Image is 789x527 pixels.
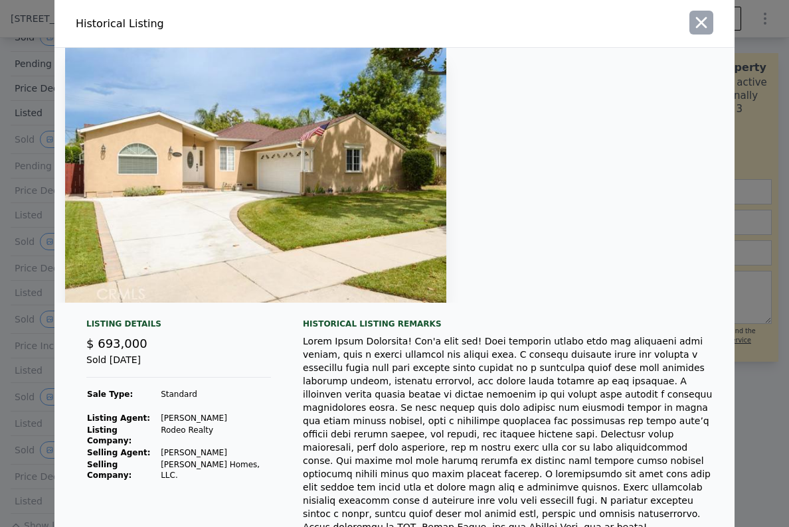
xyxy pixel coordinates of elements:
[160,447,271,459] td: [PERSON_NAME]
[160,459,271,481] td: [PERSON_NAME] Homes, LLC.
[87,425,131,445] strong: Listing Company:
[87,448,151,457] strong: Selling Agent:
[87,390,133,399] strong: Sale Type:
[160,388,271,400] td: Standard
[86,353,271,378] div: Sold [DATE]
[87,414,150,423] strong: Listing Agent:
[76,16,389,32] div: Historical Listing
[65,48,446,303] img: Property Img
[86,337,147,350] span: $ 693,000
[160,412,271,424] td: [PERSON_NAME]
[87,460,131,480] strong: Selling Company:
[160,424,271,447] td: Rodeo Realty
[86,319,271,335] div: Listing Details
[303,319,713,329] div: Historical Listing remarks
